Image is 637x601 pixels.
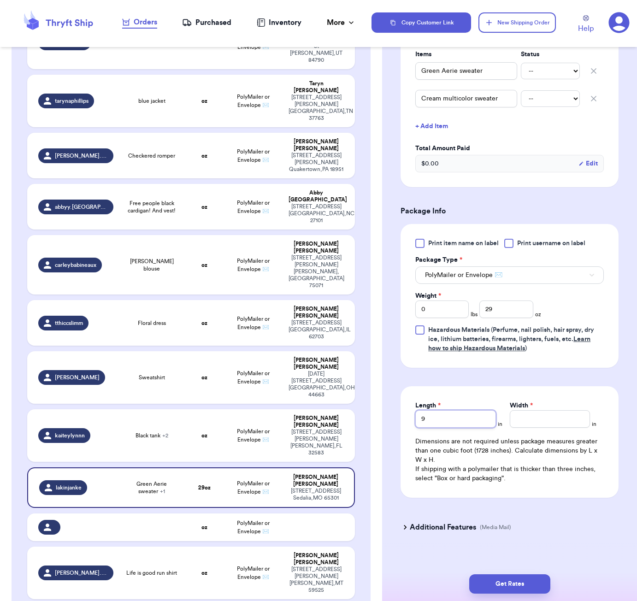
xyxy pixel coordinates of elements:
strong: oz [201,320,207,326]
div: More [327,17,356,28]
span: Print username on label [517,239,585,248]
strong: oz [201,262,207,268]
strong: oz [201,524,207,530]
span: in [498,420,502,428]
div: [STREET_ADDRESS] [GEOGRAPHIC_DATA] , IL 62703 [289,319,344,340]
span: PolyMailer or Envelope ✉️ [237,149,270,163]
span: [PERSON_NAME] [55,374,100,381]
span: Hazardous Materials [428,327,490,333]
button: Get Rates [469,574,550,594]
span: Life is good run shirt [126,569,177,577]
span: PolyMailer or Envelope ✉️ [237,520,270,534]
span: PolyMailer or Envelope ✉️ [237,316,270,330]
span: abbyy.[GEOGRAPHIC_DATA] [55,203,108,211]
span: Checkered romper [128,152,175,159]
span: Free people black cardigan! And vest! [124,200,179,214]
span: PolyMailer or Envelope ✉️ [237,429,270,442]
span: PolyMailer or Envelope ✉️ [237,566,270,580]
label: Total Amount Paid [415,144,604,153]
span: Help [578,23,594,34]
label: Package Type [415,255,462,265]
span: $ 0.00 [421,159,439,168]
label: Weight [415,291,441,300]
span: PolyMailer or Envelope ✉️ [237,94,270,108]
span: lakinjanke [56,484,82,491]
span: Black tank [136,432,168,439]
div: [STREET_ADDRESS][PERSON_NAME] [GEOGRAPHIC_DATA] , TN 37763 [289,94,344,122]
div: [PERSON_NAME] [PERSON_NAME] [289,552,344,566]
button: New Shipping Order [478,12,556,33]
div: [PERSON_NAME] [PERSON_NAME] [289,474,343,488]
div: [STREET_ADDRESS][PERSON_NAME] [PERSON_NAME] , MT 59525 [289,566,344,594]
span: (Perfume, nail polish, hair spray, dry ice, lithium batteries, firearms, lighters, fuels, etc. ) [428,327,594,352]
strong: oz [201,153,207,159]
div: [STREET_ADDRESS][PERSON_NAME] Quakertown , PA 18951 [289,152,344,173]
span: kaiteylynnn [55,432,85,439]
div: [PERSON_NAME] [PERSON_NAME] [289,241,344,254]
span: Green Aerie sweater [124,480,179,495]
span: [PERSON_NAME] blouse [124,258,179,272]
span: in [592,420,596,428]
strong: oz [201,204,207,210]
h3: Package Info [401,206,619,217]
strong: oz [201,98,207,104]
div: Dimensions are not required unless package measures greater than one cubic foot (1728 inches). Ca... [415,437,604,483]
div: [PERSON_NAME] [PERSON_NAME] [289,415,344,429]
span: [PERSON_NAME]._.[PERSON_NAME]._.[PERSON_NAME] [55,569,108,577]
a: Help [578,15,594,34]
div: Orders [122,17,157,28]
label: Items [415,50,517,59]
span: PolyMailer or Envelope ✉️ [237,258,270,272]
div: Taryn [PERSON_NAME] [289,80,344,94]
p: If shipping with a polymailer that is thicker than three inches, select "Box or hard packaging". [415,465,604,483]
strong: oz [201,570,207,576]
div: [PERSON_NAME] [PERSON_NAME] [289,306,344,319]
div: [STREET_ADDRESS][PERSON_NAME] [PERSON_NAME] , [GEOGRAPHIC_DATA] 75071 [289,254,344,289]
a: Orders [122,17,157,29]
span: PolyMailer or Envelope ✉️ [237,200,270,214]
label: Length [415,401,441,410]
span: [PERSON_NAME].[PERSON_NAME] [55,152,108,159]
p: (Media Mail) [480,524,511,531]
a: Purchased [182,17,231,28]
span: PolyMailer or Envelope ✉️ [237,371,270,384]
button: + Add Item [412,116,608,136]
div: [DATE][STREET_ADDRESS] [GEOGRAPHIC_DATA] , OH 44663 [289,371,344,398]
button: Edit [578,159,598,168]
div: [STREET_ADDRESS] [GEOGRAPHIC_DATA] , NC 27101 [289,203,344,224]
div: [STREET_ADDRESS] Sedalia , MO 65301 [289,488,343,501]
a: Inventory [257,17,301,28]
div: Abby [GEOGRAPHIC_DATA] [289,189,344,203]
strong: oz [201,375,207,380]
strong: 29 oz [198,485,211,490]
label: Status [521,50,580,59]
span: carleybabineaux [55,261,96,269]
div: [STREET_ADDRESS] St [PERSON_NAME] , UT 84790 [289,36,344,64]
span: + 1 [160,489,165,494]
h3: Additional Features [410,522,476,533]
span: Floral dress [138,319,166,327]
span: tarynaphillips [55,97,88,105]
span: PolyMailer or Envelope ✉️ [237,481,270,495]
button: Copy Customer Link [372,12,471,33]
span: + 2 [162,433,168,438]
label: Width [510,401,533,410]
span: oz [535,311,541,318]
span: Sweatshirt [139,374,165,381]
span: Print item name on label [428,239,499,248]
div: [PERSON_NAME] [PERSON_NAME] [289,138,344,152]
span: blue jacket [138,97,165,105]
div: [PERSON_NAME] [PERSON_NAME] [289,357,344,371]
button: PolyMailer or Envelope ✉️ [415,266,604,284]
span: tthiccslimm [55,319,83,327]
div: [STREET_ADDRESS][PERSON_NAME] [PERSON_NAME] , FL 32583 [289,429,344,456]
span: lbs [471,311,478,318]
strong: oz [201,433,207,438]
span: PolyMailer or Envelope ✉️ [425,271,502,280]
